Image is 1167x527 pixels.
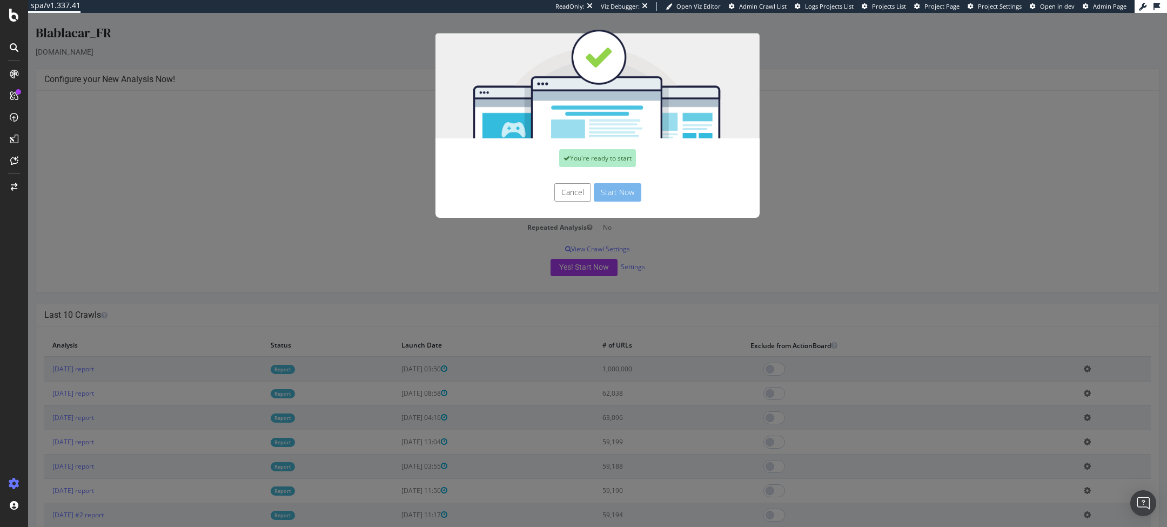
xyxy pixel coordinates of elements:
a: Open in dev [1030,2,1075,11]
a: Admin Page [1083,2,1126,11]
a: Project Page [914,2,960,11]
a: Projects List [862,2,906,11]
span: Logs Projects List [805,2,854,10]
a: Project Settings [968,2,1022,11]
span: Projects List [872,2,906,10]
div: Viz Debugger: [601,2,640,11]
div: You're ready to start [531,136,608,154]
div: Open Intercom Messenger [1130,490,1156,516]
a: Open Viz Editor [666,2,721,11]
button: Cancel [526,170,563,189]
span: Admin Page [1093,2,1126,10]
span: Project Page [924,2,960,10]
a: Admin Crawl List [729,2,787,11]
span: Project Settings [978,2,1022,10]
span: Open in dev [1040,2,1075,10]
span: Admin Crawl List [739,2,787,10]
div: ReadOnly: [555,2,585,11]
span: Open Viz Editor [676,2,721,10]
a: Logs Projects List [795,2,854,11]
img: You're all set! [407,16,732,125]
